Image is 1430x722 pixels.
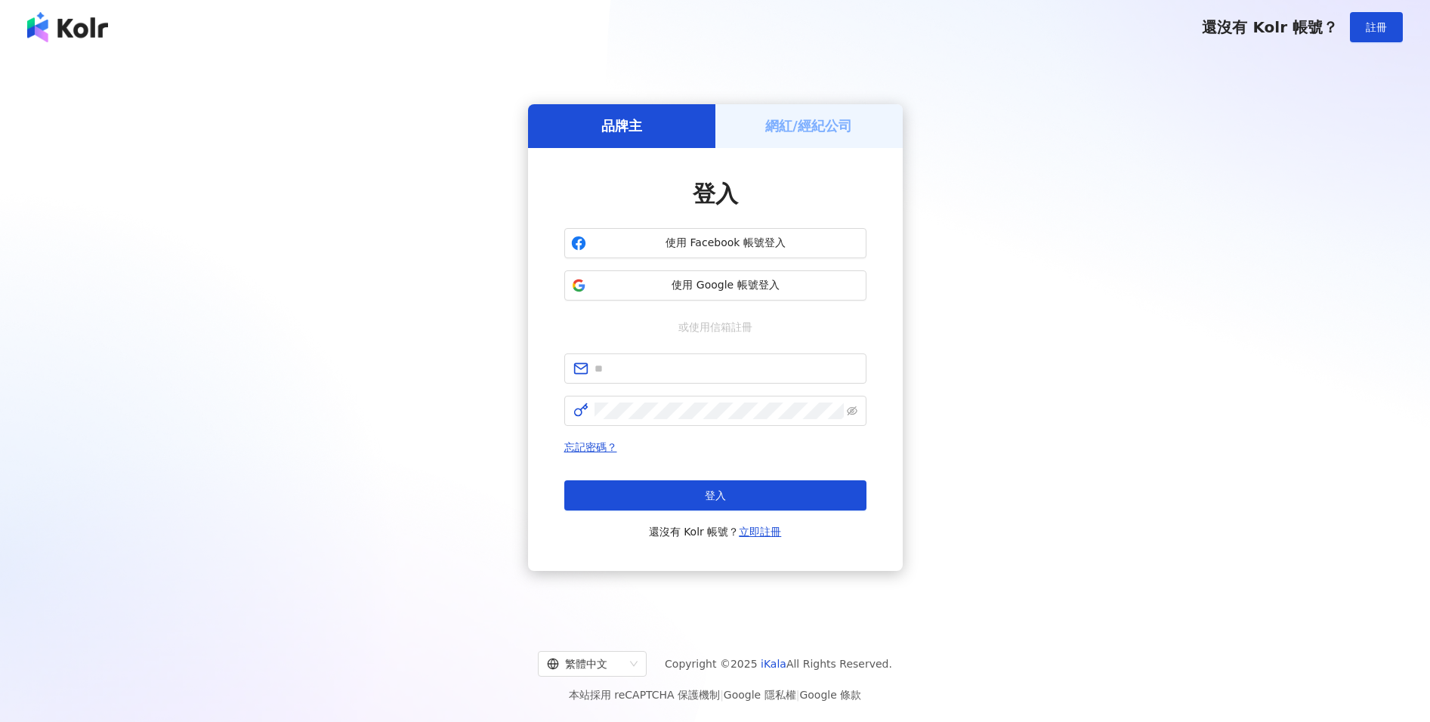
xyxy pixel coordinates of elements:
[765,116,852,135] h5: 網紅/經紀公司
[720,689,724,701] span: |
[739,526,781,538] a: 立即註冊
[1366,21,1387,33] span: 註冊
[665,655,892,673] span: Copyright © 2025 All Rights Reserved.
[796,689,800,701] span: |
[649,523,782,541] span: 還沒有 Kolr 帳號？
[705,489,726,501] span: 登入
[27,12,108,42] img: logo
[693,180,738,207] span: 登入
[547,652,624,676] div: 繁體中文
[1350,12,1403,42] button: 註冊
[564,270,866,301] button: 使用 Google 帳號登入
[724,689,796,701] a: Google 隱私權
[1202,18,1338,36] span: 還沒有 Kolr 帳號？
[592,278,860,293] span: 使用 Google 帳號登入
[601,116,642,135] h5: 品牌主
[569,686,861,704] span: 本站採用 reCAPTCHA 保護機制
[564,441,617,453] a: 忘記密碼？
[847,406,857,416] span: eye-invisible
[564,480,866,511] button: 登入
[668,319,763,335] span: 或使用信箱註冊
[799,689,861,701] a: Google 條款
[761,658,786,670] a: iKala
[592,236,860,251] span: 使用 Facebook 帳號登入
[564,228,866,258] button: 使用 Facebook 帳號登入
